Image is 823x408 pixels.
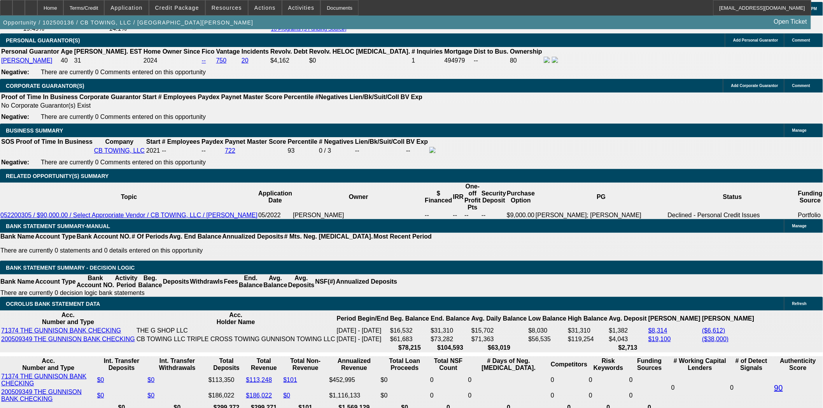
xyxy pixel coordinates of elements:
[468,373,550,387] td: 0
[283,357,328,372] th: Total Non-Revenue
[1,389,82,402] a: 200509349 THE GUNNISON BANK CHECKING
[202,48,215,55] b: Fico
[110,5,142,11] span: Application
[506,211,535,219] td: $9,000.00
[474,56,509,65] td: --
[588,373,628,387] td: 0
[445,48,473,55] b: Mortgage
[258,183,292,211] th: Application Date
[336,335,389,343] td: [DATE] - [DATE]
[1,102,426,110] td: No Corporate Guarantor(s) Exist
[201,146,224,155] td: --
[1,69,29,75] b: Negative:
[792,38,810,42] span: Comment
[216,48,240,55] b: Vantage
[136,335,336,343] td: CB TOWING LLC TRIPLE CROSS TOWING GUNNISON TOWING LLC
[222,233,284,241] th: Annualized Deposits
[288,138,317,145] b: Percentile
[147,357,207,372] th: Int. Transfer Withdrawals
[730,373,773,403] td: 0
[444,56,473,65] td: 494979
[142,94,156,100] b: Start
[6,83,84,89] span: CORPORATE GUARANTOR(S)
[471,344,527,352] th: $63,019
[355,138,404,145] b: Lien/Bk/Suit/Coll
[406,138,428,145] b: BV Exp
[208,357,245,372] th: Total Deposits
[147,377,154,383] a: $0
[146,146,161,155] td: 2021
[115,274,138,289] th: Activity Period
[216,57,227,64] a: 750
[474,48,509,55] b: Dist to Bus.
[355,146,405,155] td: --
[774,357,822,372] th: Authenticity Score
[288,274,315,289] th: Avg. Deposits
[609,335,647,343] td: $4,043
[206,0,248,15] button: Resources
[430,388,467,403] td: 0
[429,147,436,153] img: facebook-icon.png
[0,212,257,218] a: 052200305 / $90,000.00 / Select Appropriate Vendor / CB TOWING, LLC / [PERSON_NAME]
[246,357,282,372] th: Total Revenue
[380,357,429,372] th: Total Loan Proceeds
[246,377,272,383] a: $113,248
[430,357,467,372] th: Sum of the Total NSF Count and Total Overdraft Fee Count from Ocrolus
[609,311,647,326] th: Avg. Deposit
[258,211,292,219] td: 05/2022
[629,388,670,403] td: 0
[731,84,778,88] span: Add Corporate Guarantor
[373,233,432,241] th: Most Recent Period
[292,183,424,211] th: Owner
[6,37,80,44] span: PERSONAL GUARANTOR(S)
[550,388,588,403] td: 0
[648,336,671,342] a: $19,100
[730,357,773,372] th: # of Detect Signals
[471,327,527,335] td: $15,702
[390,344,429,352] th: $78,215
[242,57,249,64] a: 20
[702,311,755,326] th: [PERSON_NAME]
[544,57,550,63] img: facebook-icon.png
[3,19,253,26] span: Opportunity / 102500136 / CB TOWING, LLC / [GEOGRAPHIC_DATA][PERSON_NAME]
[336,274,397,289] th: Annualized Deposits
[136,311,336,326] th: Acc. Holder Name
[144,57,158,64] span: 2024
[315,94,348,100] b: #Negatives
[254,5,276,11] span: Actions
[309,48,410,55] b: Revolv. HELOC [MEDICAL_DATA].
[535,211,667,219] td: [PERSON_NAME]; [PERSON_NAME]
[60,56,73,65] td: 40
[430,373,467,387] td: 0
[284,233,373,241] th: # Mts. Neg. [MEDICAL_DATA].
[146,138,160,145] b: Start
[270,56,308,65] td: $4,162
[629,373,670,387] td: 0
[471,335,527,343] td: $71,363
[431,311,470,326] th: End. Balance
[648,311,701,326] th: [PERSON_NAME]
[138,274,162,289] th: Beg. Balance
[567,327,608,335] td: $31,310
[1,138,15,146] th: SOS
[201,138,223,145] b: Paydex
[147,392,154,399] a: $0
[702,336,729,342] a: ($38,000)
[1,48,59,55] b: Personal Guarantor
[390,335,429,343] td: $61,683
[774,384,783,392] a: 90
[144,48,200,55] b: Home Owner Since
[74,48,142,55] b: [PERSON_NAME]. EST
[424,211,452,219] td: --
[629,357,670,372] th: Funding Sources
[401,94,422,100] b: BV Exp
[283,392,290,399] a: $0
[588,357,628,372] th: Risk Keywords
[535,183,667,211] th: PG
[1,373,86,387] a: 71374 THE GUNNISON BANK CHECKING
[319,147,354,154] div: 0 / 3
[131,233,169,241] th: # Of Periods
[16,138,93,146] th: Proof of Time In Business
[288,147,317,154] div: 93
[76,274,115,289] th: Bank Account NO.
